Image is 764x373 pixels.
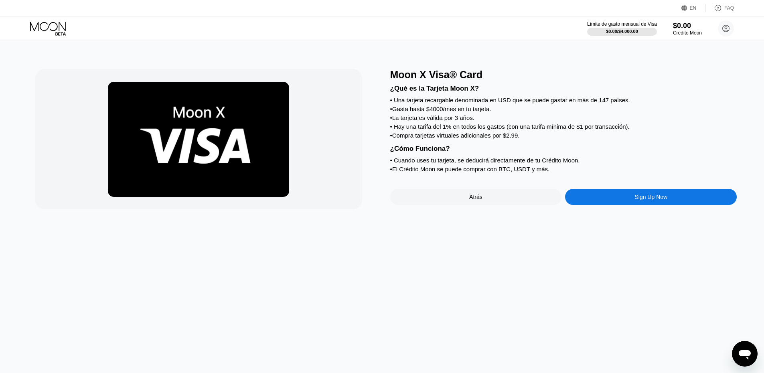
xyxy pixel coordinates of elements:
[673,22,702,30] div: $0.00
[390,166,737,172] div: • El Crédito Moon se puede comprar con BTC, USDT y más.
[390,123,737,130] div: • Hay una tarifa del 1% en todos los gastos (con una tarifa mínima de $1 por transacción).
[390,105,737,112] div: • Gasta hasta $4000/mes en tu tarjeta.
[390,189,562,205] div: Atrás
[565,189,737,205] div: Sign Up Now
[390,145,737,153] div: ¿Cómo Funciona?
[634,194,667,200] div: Sign Up Now
[587,21,657,27] div: Límite de gasto mensual de Visa
[390,97,737,103] div: • Una tarjeta recargable denominada en USD que se puede gastar en más de 147 países.
[673,30,702,36] div: Crédito Moon
[673,22,702,36] div: $0.00Crédito Moon
[706,4,734,12] div: FAQ
[681,4,706,12] div: EN
[724,5,734,11] div: FAQ
[690,5,697,11] div: EN
[390,157,737,164] div: • Cuando uses tu tarjeta, se deducirá directamente de tu Crédito Moon.
[390,85,737,93] div: ¿Qué es la Tarjeta Moon X?
[390,114,737,121] div: • La tarjeta es válida por 3 años.
[390,69,737,81] div: Moon X Visa® Card
[606,29,638,34] div: $0.00 / $4,000.00
[587,21,657,36] div: Límite de gasto mensual de Visa$0.00/$4,000.00
[732,341,758,367] iframe: Botón para iniciar la ventana de mensajería
[469,194,482,200] div: Atrás
[390,132,737,139] div: • Compra tarjetas virtuales adicionales por $2.99.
